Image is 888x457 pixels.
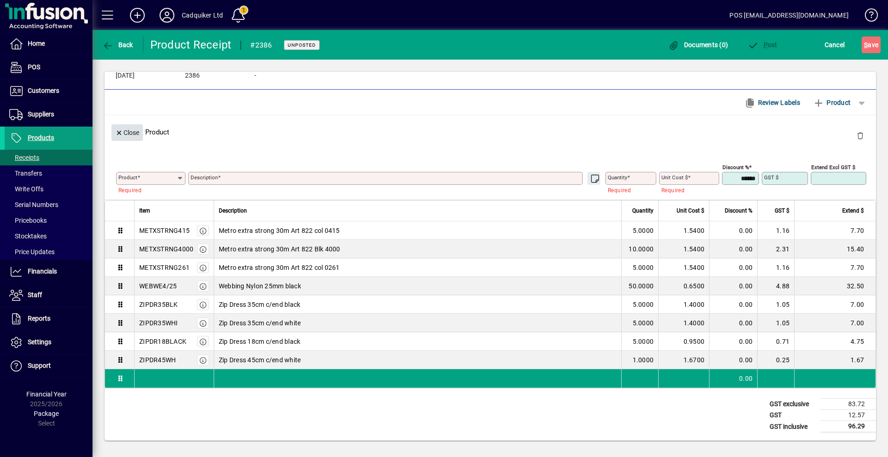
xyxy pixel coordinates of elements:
[9,201,58,208] span: Serial Numbers
[214,240,621,258] td: Metro extra strong 30m Art 822 Blk 4000
[820,399,876,410] td: 83.72
[765,399,820,410] td: GST exclusive
[28,315,50,322] span: Reports
[745,37,780,53] button: Post
[858,2,876,32] a: Knowledge Base
[621,295,658,314] td: 5.0000
[709,221,757,240] td: 0.00
[729,8,849,23] div: POS [EMAIL_ADDRESS][DOMAIN_NAME]
[684,244,705,254] span: 1.5400
[684,355,705,365] span: 1.6700
[621,351,658,369] td: 1.0000
[139,263,190,272] div: METXSTRNG261
[632,206,654,216] span: Quantity
[118,174,137,181] mat-label: Product
[5,260,92,283] a: Financials
[100,37,136,53] button: Back
[28,338,51,346] span: Settings
[757,332,794,351] td: 0.71
[842,206,864,216] span: Extend $
[5,244,92,260] a: Price Updates
[765,410,820,421] td: GST
[5,354,92,378] a: Support
[621,314,658,332] td: 5.0000
[677,206,704,216] span: Unit Cost $
[5,307,92,330] a: Reports
[757,258,794,277] td: 1.16
[794,295,876,314] td: 7.00
[139,318,178,328] div: ZIPDR35WHI
[182,8,223,23] div: Cadquiker Ltd
[764,41,768,49] span: P
[214,314,621,332] td: Zip Dress 35cm c/end white
[794,258,876,277] td: 7.70
[254,72,256,79] span: -
[757,295,794,314] td: 1.05
[28,110,54,118] span: Suppliers
[5,32,92,55] a: Home
[9,232,47,240] span: Stocktakes
[709,369,757,388] td: 0.00
[740,94,804,111] button: Review Labels
[684,337,705,346] span: 0.9500
[214,277,621,295] td: Webbing Nylon 25mm black
[139,206,150,216] span: Item
[152,7,182,24] button: Profile
[764,174,778,181] mat-label: GST $
[862,37,881,53] button: Save
[115,125,139,140] span: Close
[214,221,621,240] td: Metro extra strong 30m Art 822 col 0415
[191,174,218,181] mat-label: Description
[5,79,92,103] a: Customers
[139,300,178,309] div: ZIPDR35BLK
[709,277,757,295] td: 0.00
[28,362,51,369] span: Support
[661,174,688,181] mat-label: Unit Cost $
[849,131,871,140] app-page-header-button: Delete
[9,217,47,224] span: Pricebooks
[111,124,143,141] button: Close
[5,103,92,126] a: Suppliers
[684,318,705,328] span: 1.4000
[794,221,876,240] td: 7.70
[139,244,193,254] div: METXSTRNG4000
[150,37,232,52] div: Product Receipt
[794,351,876,369] td: 1.67
[757,314,794,332] td: 1.05
[684,263,705,272] span: 1.5400
[214,258,621,277] td: Metro extra strong 30m Art 822 col 0261
[825,37,845,52] span: Cancel
[757,240,794,258] td: 2.31
[811,164,855,171] mat-label: Extend excl GST $
[864,41,868,49] span: S
[5,228,92,244] a: Stocktakes
[684,226,705,235] span: 1.5400
[5,331,92,354] a: Settings
[765,421,820,433] td: GST inclusive
[28,134,54,141] span: Products
[757,221,794,240] td: 1.16
[214,332,621,351] td: Zip Dress 18cm c/end black
[250,38,272,53] div: #2386
[621,240,658,258] td: 10.0000
[621,332,658,351] td: 5.0000
[608,185,649,195] mat-error: Required
[9,154,39,161] span: Receipts
[709,314,757,332] td: 0.00
[288,42,316,48] span: Unposted
[185,72,200,79] span: 2386
[105,115,876,149] div: Product
[139,337,186,346] div: ZIPDR18BLACK
[621,277,658,295] td: 50.0000
[5,56,92,79] a: POS
[102,41,133,49] span: Back
[744,95,800,110] span: Review Labels
[757,351,794,369] td: 0.25
[26,390,67,398] span: Financial Year
[139,281,177,291] div: WEBWE4/25
[9,248,55,256] span: Price Updates
[621,221,658,240] td: 5.0000
[123,7,152,24] button: Add
[820,421,876,433] td: 96.29
[747,41,777,49] span: ost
